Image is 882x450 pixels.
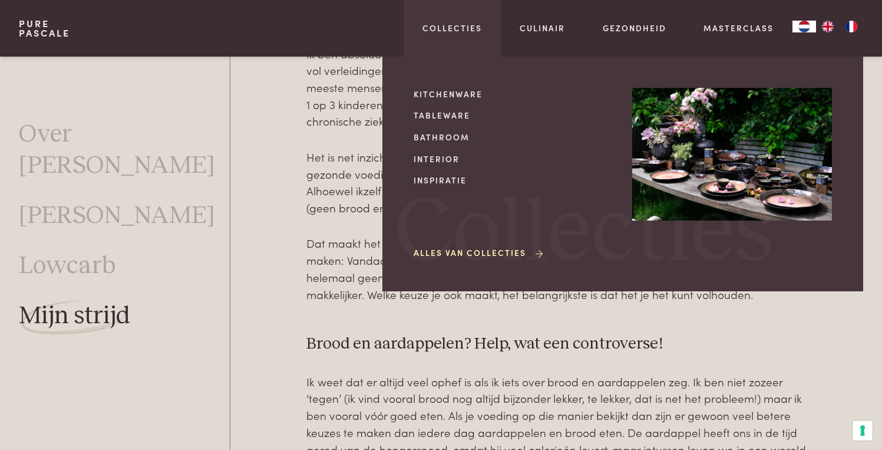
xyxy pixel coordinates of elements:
a: Mijn strijd [19,301,130,332]
aside: Language selected: Nederlands [792,21,863,32]
a: Inspiratie [414,174,613,186]
a: Tableware [414,109,613,121]
span: Collecties [395,188,773,278]
h3: Brood en aardappelen? Help, wat een controverse! [306,334,806,354]
a: Lowcarb [19,251,115,282]
a: Alles van Collecties [414,247,545,259]
p: Ik ben absoluut een grote voorstander van intuïtief eten, maar in een wereld van overvloed en vol... [306,45,806,130]
button: Uw voorkeuren voor toestemming voor trackingtechnologieën [853,421,873,441]
p: Het is net inzicht in voeding dat belangrijk is. Regels en structuur kunnen houvast bieden om gez... [306,149,806,216]
a: FR [840,21,863,32]
a: Over [PERSON_NAME] [19,119,230,182]
a: Masterclass [703,22,774,34]
a: NL [792,21,816,32]
p: Dat maakt het allemaal veel makkelijker dan iedere dag opnieuw nieuwe keuzes te moeten maken: Van... [306,235,806,303]
ul: Language list [816,21,863,32]
a: Interior [414,153,613,165]
img: Collecties [632,88,832,221]
a: EN [816,21,840,32]
a: Gezondheid [603,22,666,34]
a: [PERSON_NAME] [19,201,215,232]
a: Culinair [520,22,565,34]
a: Kitchenware [414,88,613,100]
a: Collecties [422,22,482,34]
div: Language [792,21,816,32]
a: Bathroom [414,131,613,143]
a: PurePascale [19,19,70,38]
